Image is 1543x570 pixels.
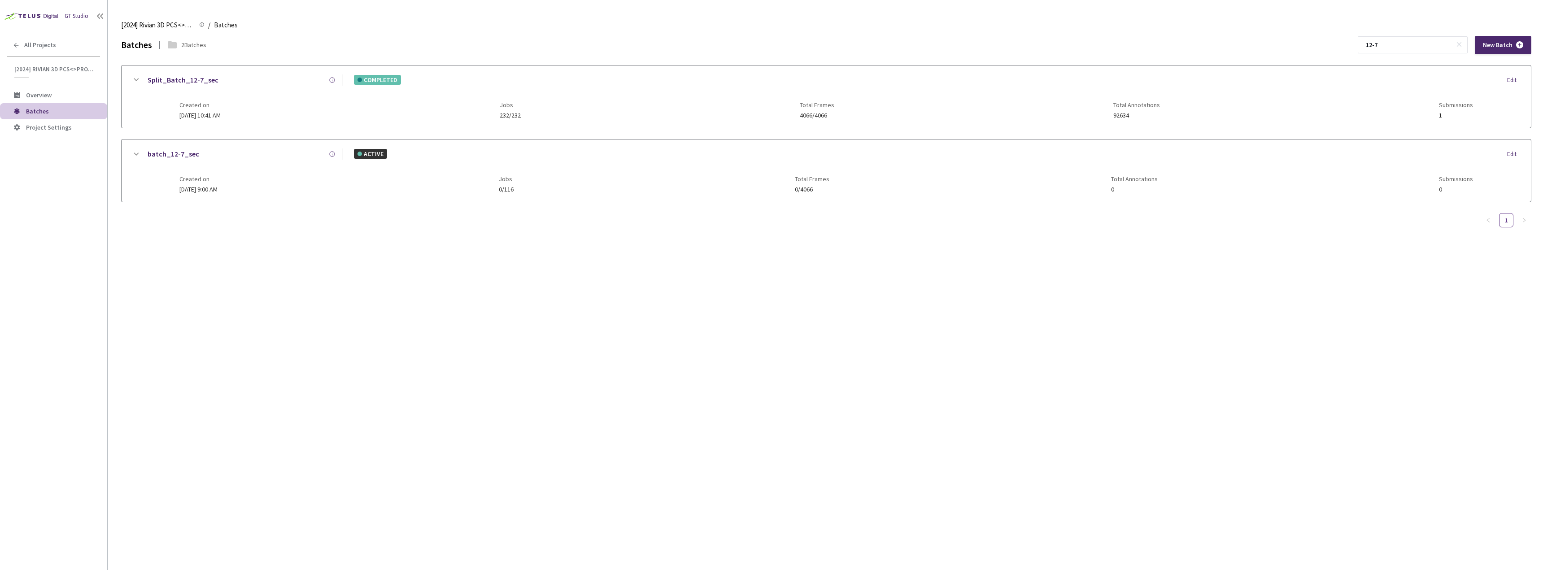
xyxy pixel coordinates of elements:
[1521,218,1527,223] span: right
[14,65,95,73] span: [2024] Rivian 3D PCS<>Production
[800,101,834,109] span: Total Frames
[1517,213,1531,227] li: Next Page
[24,41,56,49] span: All Projects
[1481,213,1495,227] button: left
[795,175,829,183] span: Total Frames
[65,12,88,21] div: GT Studio
[179,111,221,119] span: [DATE] 10:41 AM
[354,75,401,85] div: COMPLETED
[500,101,521,109] span: Jobs
[179,101,221,109] span: Created on
[795,186,829,193] span: 0/4066
[1499,213,1513,227] a: 1
[179,175,218,183] span: Created on
[1111,186,1158,193] span: 0
[499,186,514,193] span: 0/116
[499,175,514,183] span: Jobs
[1360,37,1456,53] input: Search
[122,65,1531,128] div: Split_Batch_12-7_secCOMPLETEDEditCreated on[DATE] 10:41 AMJobs232/232Total Frames4066/4066Total A...
[26,91,52,99] span: Overview
[1439,112,1473,119] span: 1
[1517,213,1531,227] button: right
[148,74,218,86] a: Split_Batch_12-7_sec
[500,112,521,119] span: 232/232
[1481,213,1495,227] li: Previous Page
[1507,150,1522,159] div: Edit
[1439,175,1473,183] span: Submissions
[148,148,199,160] a: batch_12-7_sec
[122,139,1531,202] div: batch_12-7_secACTIVEEditCreated on[DATE] 9:00 AMJobs0/116Total Frames0/4066Total Annotations0Subm...
[1507,76,1522,85] div: Edit
[1439,186,1473,193] span: 0
[121,20,194,30] span: [2024] Rivian 3D PCS<>Production
[1111,175,1158,183] span: Total Annotations
[26,107,49,115] span: Batches
[354,149,387,159] div: ACTIVE
[214,20,238,30] span: Batches
[1113,112,1160,119] span: 92634
[1483,41,1512,49] span: New Batch
[181,40,206,50] div: 2 Batches
[1113,101,1160,109] span: Total Annotations
[179,185,218,193] span: [DATE] 9:00 AM
[208,20,210,30] li: /
[1486,218,1491,223] span: left
[26,123,72,131] span: Project Settings
[800,112,834,119] span: 4066/4066
[121,38,152,52] div: Batches
[1439,101,1473,109] span: Submissions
